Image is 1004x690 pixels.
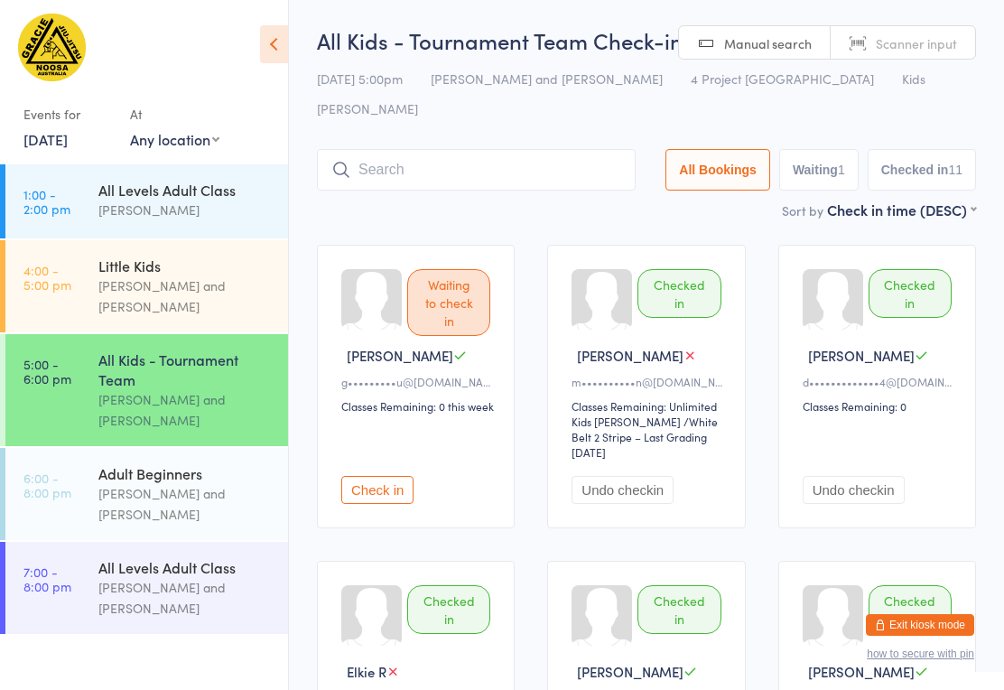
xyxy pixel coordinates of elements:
[98,200,273,220] div: [PERSON_NAME]
[869,585,952,634] div: Checked in
[803,476,905,504] button: Undo checkin
[691,70,874,88] span: 4 Project [GEOGRAPHIC_DATA]
[876,34,957,52] span: Scanner input
[98,180,273,200] div: All Levels Adult Class
[98,275,273,317] div: [PERSON_NAME] and [PERSON_NAME]
[23,471,71,499] time: 6:00 - 8:00 pm
[130,129,219,149] div: Any location
[23,129,68,149] a: [DATE]
[341,398,496,414] div: Classes Remaining: 0 this week
[23,263,71,292] time: 4:00 - 5:00 pm
[98,256,273,275] div: Little Kids
[5,164,288,238] a: 1:00 -2:00 pmAll Levels Adult Class[PERSON_NAME]
[5,334,288,446] a: 5:00 -6:00 pmAll Kids - Tournament Team[PERSON_NAME] and [PERSON_NAME]
[803,374,957,389] div: d•••••••••••••4@[DOMAIN_NAME]
[341,476,414,504] button: Check in
[317,70,403,88] span: [DATE] 5:00pm
[23,564,71,593] time: 7:00 - 8:00 pm
[838,163,845,177] div: 1
[407,585,490,634] div: Checked in
[572,398,726,414] div: Classes Remaining: Unlimited
[868,149,976,191] button: Checked in11
[5,448,288,540] a: 6:00 -8:00 pmAdult Beginners[PERSON_NAME] and [PERSON_NAME]
[866,614,974,636] button: Exit kiosk mode
[347,662,386,681] span: Elkie R
[808,346,915,365] span: [PERSON_NAME]
[808,662,915,681] span: [PERSON_NAME]
[5,240,288,332] a: 4:00 -5:00 pmLittle Kids[PERSON_NAME] and [PERSON_NAME]
[779,149,859,191] button: Waiting1
[948,163,962,177] div: 11
[341,374,496,389] div: g•••••••••u@[DOMAIN_NAME]
[637,269,720,318] div: Checked in
[637,585,720,634] div: Checked in
[803,398,957,414] div: Classes Remaining: 0
[572,374,726,389] div: m••••••••••n@[DOMAIN_NAME]
[98,389,273,431] div: [PERSON_NAME] and [PERSON_NAME]
[23,357,71,386] time: 5:00 - 6:00 pm
[572,414,718,460] span: / White Belt 2 Stripe – Last Grading [DATE]
[98,463,273,483] div: Adult Beginners
[407,269,490,336] div: Waiting to check in
[827,200,976,219] div: Check in time (DESC)
[347,346,453,365] span: [PERSON_NAME]
[867,648,974,660] button: how to secure with pin
[98,483,273,525] div: [PERSON_NAME] and [PERSON_NAME]
[98,350,273,389] div: All Kids - Tournament Team
[572,476,674,504] button: Undo checkin
[869,269,952,318] div: Checked in
[130,99,219,129] div: At
[5,542,288,634] a: 7:00 -8:00 pmAll Levels Adult Class[PERSON_NAME] and [PERSON_NAME]
[98,577,273,619] div: [PERSON_NAME] and [PERSON_NAME]
[18,14,86,81] img: Gracie Humaita Noosa
[23,187,70,216] time: 1:00 - 2:00 pm
[572,414,681,429] div: Kids [PERSON_NAME]
[23,99,112,129] div: Events for
[577,346,683,365] span: [PERSON_NAME]
[782,201,823,219] label: Sort by
[724,34,812,52] span: Manual search
[317,149,636,191] input: Search
[577,662,683,681] span: [PERSON_NAME]
[317,25,976,55] h2: All Kids - Tournament Team Check-in
[98,557,273,577] div: All Levels Adult Class
[431,70,663,88] span: [PERSON_NAME] and [PERSON_NAME]
[665,149,770,191] button: All Bookings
